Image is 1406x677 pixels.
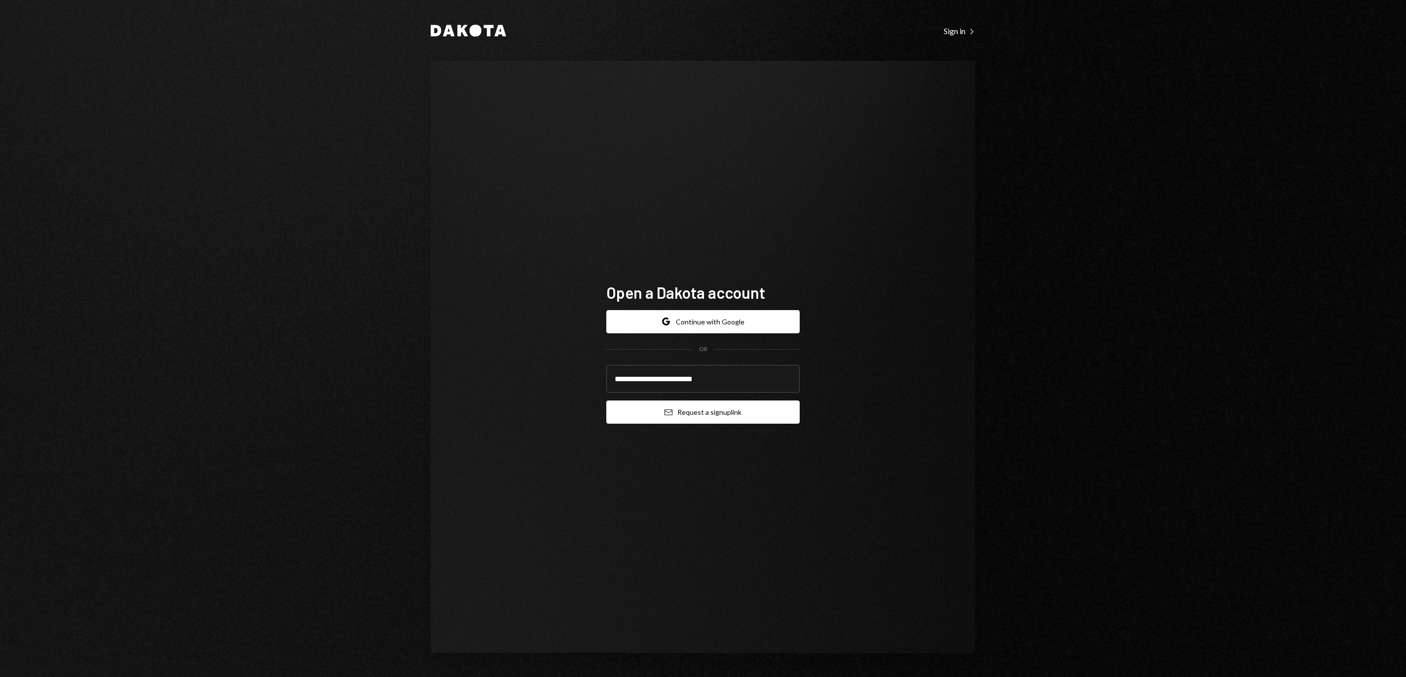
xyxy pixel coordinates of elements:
a: Sign in [944,25,975,36]
button: Request a signuplink [606,400,800,424]
div: OR [699,345,707,354]
button: Continue with Google [606,310,800,333]
h1: Open a Dakota account [606,282,800,302]
div: Sign in [944,26,975,36]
